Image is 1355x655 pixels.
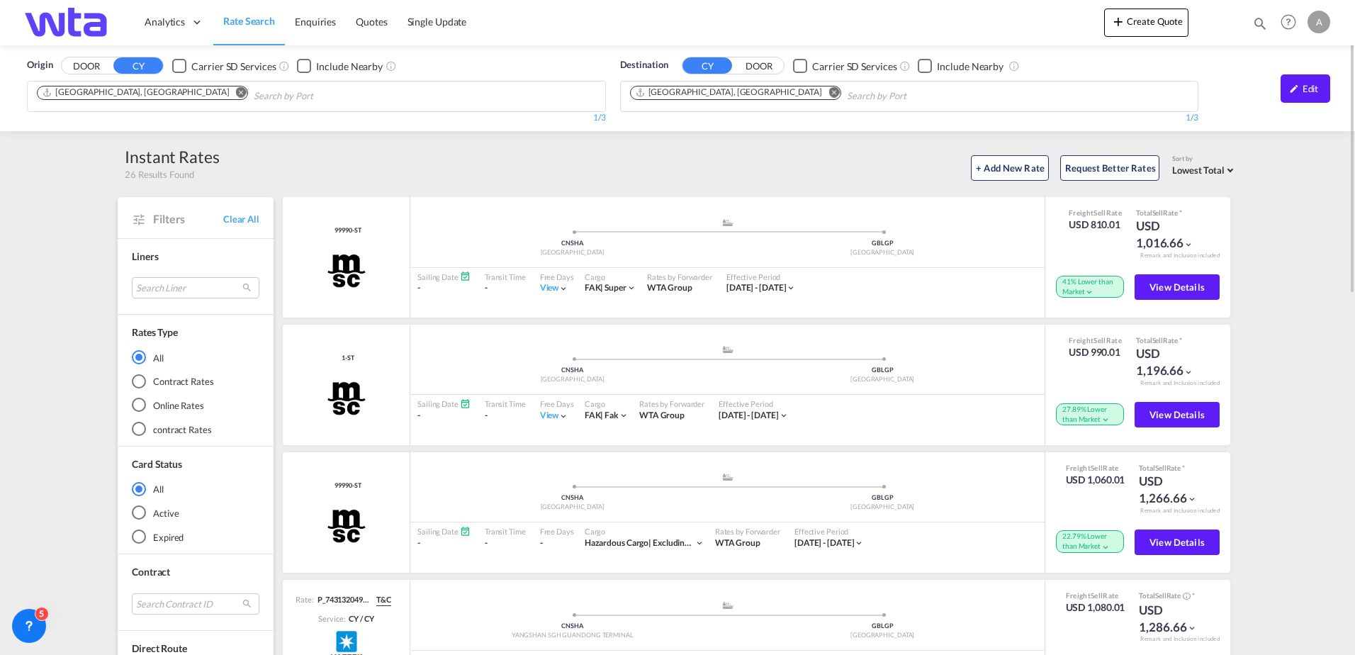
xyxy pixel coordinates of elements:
button: + Add New Rate [971,155,1049,181]
button: DOOR [734,58,784,74]
md-radio-button: contract Rates [132,422,259,436]
md-radio-button: All [132,350,259,364]
div: [GEOGRAPHIC_DATA] [728,631,1038,640]
md-icon: assets/icons/custom/ship-fill.svg [719,346,736,353]
div: GBLGP [728,366,1038,375]
div: Card Status [132,457,182,471]
span: 26 Results Found [125,168,193,181]
span: View Details [1149,409,1205,420]
div: Sailing Date [417,526,471,537]
div: Contract / Rate Agreement / Tariff / Spot Pricing Reference Number: 99990-ST [331,226,361,235]
div: - [485,537,526,549]
button: Spot Rates are dynamic & can fluctuate with time [1181,590,1191,601]
md-checkbox: Checkbox No Ink [172,58,276,73]
md-icon: icon-chevron-down [1101,542,1111,552]
div: Effective Period [794,526,865,537]
div: 22.79% Lower than Market [1056,530,1124,552]
div: Remark and Inclusion included [1130,635,1230,643]
div: 27.89% Lower than Market [1056,403,1124,425]
span: WTA Group [647,282,692,293]
div: Include Nearby [316,60,383,74]
md-icon: icon-chevron-down [695,538,704,548]
span: FAK [585,282,605,293]
span: WTA Group [715,537,760,548]
div: [GEOGRAPHIC_DATA] [728,248,1038,257]
div: Cargo [585,398,629,409]
span: Subject to Remarks [1178,208,1182,217]
div: Rates by Forwarder [647,271,712,282]
md-icon: icon-chevron-down [558,411,568,421]
md-icon: icon-chevron-down [626,283,636,293]
span: 99990-ST [331,481,361,491]
span: T&C [376,594,391,605]
span: Sell [1155,464,1166,472]
md-checkbox: Checkbox No Ink [793,58,896,73]
md-radio-button: Online Rates [132,398,259,413]
div: GBLGP [728,493,1038,503]
div: Transit Time [485,271,526,282]
md-select: Select: Lowest Total [1172,161,1237,177]
div: - [417,282,471,294]
span: Hazardous Cargo [585,537,653,548]
div: USD 1,196.66 [1136,345,1207,379]
div: A [1308,11,1330,33]
div: Remark and Inclusion included [1130,379,1230,387]
div: Contract / Rate Agreement / Tariff / Spot Pricing Reference Number: 99990-ST [331,481,361,491]
div: Press delete to remove this chip. [635,86,825,99]
div: Rates by Forwarder [715,526,780,537]
div: - [485,410,526,422]
span: Sell [1152,336,1164,345]
md-icon: icon-chevron-down [1183,367,1193,377]
div: Include Nearby [937,60,1003,74]
div: icon-magnify [1252,16,1268,37]
div: GBLGP [728,239,1038,248]
div: - [417,410,471,422]
div: Sort by [1172,155,1237,164]
span: WTA Group [639,410,685,420]
div: CNSHA [417,493,728,503]
div: GBLGP [728,622,1038,631]
span: | [600,410,603,420]
md-radio-button: Contract Rates [132,374,259,388]
div: CNSHA [417,239,728,248]
div: 41% Lower than Market [1056,276,1124,298]
span: Enquiries [295,16,336,28]
span: Sell [1152,208,1164,217]
div: Freight Rate [1069,335,1122,345]
span: Sell [1091,591,1103,600]
span: | [648,537,651,548]
button: View Details [1135,402,1220,427]
div: 29 Sep 2025 - 14 Oct 2025 [719,410,779,422]
span: View Details [1149,537,1205,548]
div: [GEOGRAPHIC_DATA] [728,375,1038,384]
md-icon: icon-chevron-down [1084,287,1094,297]
span: [DATE] - [DATE] [726,282,787,293]
button: View Details [1135,274,1220,300]
span: Quotes [356,16,387,28]
md-icon: icon-plus 400-fg [1110,13,1127,30]
span: 99990-ST [331,226,361,235]
span: Lowest Total [1172,164,1225,176]
div: icon-pencilEdit [1281,74,1330,103]
div: CY / CY [345,613,373,624]
input: Search by Port [254,85,388,108]
span: Origin [27,58,52,72]
div: Help [1276,10,1308,35]
md-checkbox: Checkbox No Ink [297,58,383,73]
span: [DATE] - [DATE] [719,410,779,420]
span: Subject to Remarks [1191,591,1195,600]
md-icon: Unchecked: Ignores neighbouring ports when fetching rates.Checked : Includes neighbouring ports w... [386,60,397,72]
div: London Gateway Port, GBLGP [635,86,822,99]
div: Sailing Date [417,398,471,409]
div: Free Days [540,398,574,409]
div: Total Rate [1136,335,1207,345]
button: DOOR [62,58,111,74]
div: - [417,537,471,549]
md-icon: Unchecked: Search for CY (Container Yard) services for all selected carriers.Checked : Search for... [279,60,290,72]
div: WTA Group [639,410,704,422]
md-icon: Unchecked: Search for CY (Container Yard) services for all selected carriers.Checked : Search for... [899,60,911,72]
md-radio-button: Expired [132,530,259,544]
div: Cargo [585,271,636,282]
div: Freight Rate [1069,208,1122,218]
